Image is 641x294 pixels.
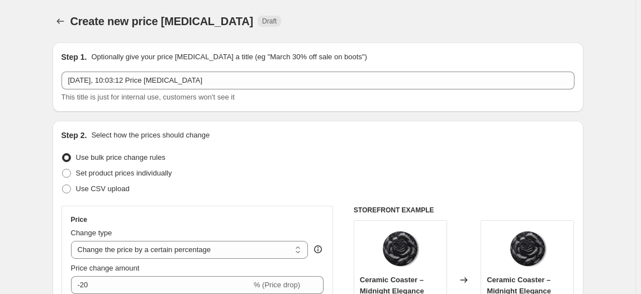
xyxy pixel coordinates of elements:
[61,72,574,89] input: 30% off holiday sale
[71,229,112,237] span: Change type
[76,184,130,193] span: Use CSV upload
[91,51,367,63] p: Optionally give your price [MEDICAL_DATA] a title (eg "March 30% off sale on boots")
[61,93,235,101] span: This title is just for internal use, customers won't see it
[354,206,574,215] h6: STOREFRONT EXAMPLE
[505,226,550,271] img: 5764256420671071965_2048_80x.jpg
[71,264,140,272] span: Price change amount
[61,51,87,63] h2: Step 1.
[71,215,87,224] h3: Price
[76,169,172,177] span: Set product prices individually
[61,130,87,141] h2: Step 2.
[378,226,422,271] img: 5764256420671071965_2048_80x.jpg
[91,130,210,141] p: Select how the prices should change
[53,13,68,29] button: Price change jobs
[71,276,251,294] input: -15
[70,15,254,27] span: Create new price [MEDICAL_DATA]
[262,17,277,26] span: Draft
[312,244,324,255] div: help
[254,281,300,289] span: % (Price drop)
[76,153,165,162] span: Use bulk price change rules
